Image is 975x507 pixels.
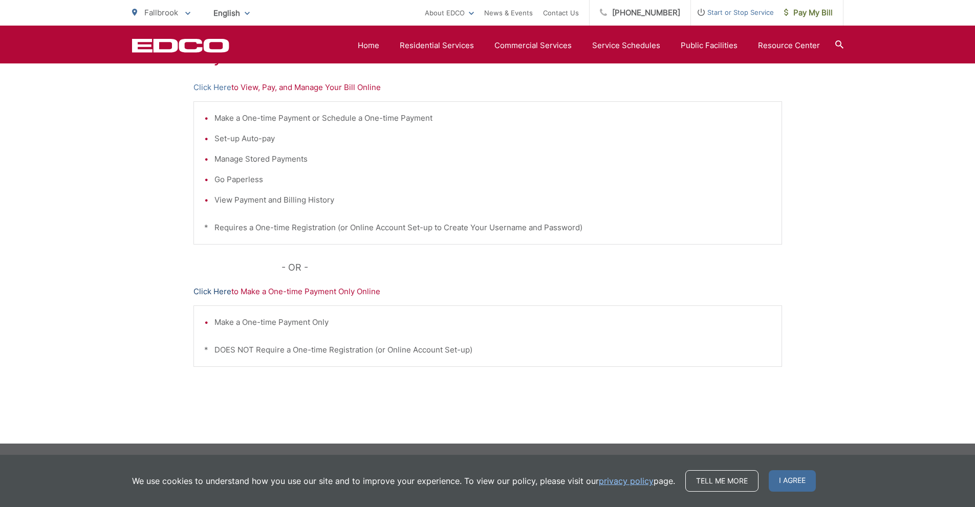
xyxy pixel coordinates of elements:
[685,470,759,492] a: Tell me more
[543,7,579,19] a: Contact Us
[358,39,379,52] a: Home
[204,222,771,234] p: * Requires a One-time Registration (or Online Account Set-up to Create Your Username and Password)
[214,153,771,165] li: Manage Stored Payments
[132,38,229,53] a: EDCD logo. Return to the homepage.
[769,470,816,492] span: I agree
[592,39,660,52] a: Service Schedules
[758,39,820,52] a: Resource Center
[193,285,782,298] p: to Make a One-time Payment Only Online
[484,7,533,19] a: News & Events
[281,260,782,275] p: - OR -
[494,39,572,52] a: Commercial Services
[214,133,771,145] li: Set-up Auto-pay
[204,344,771,356] p: * DOES NOT Require a One-time Registration (or Online Account Set-up)
[193,285,231,298] a: Click Here
[400,39,474,52] a: Residential Services
[206,4,257,22] span: English
[425,7,474,19] a: About EDCO
[214,316,771,328] li: Make a One-time Payment Only
[193,81,782,94] p: to View, Pay, and Manage Your Bill Online
[193,81,231,94] a: Click Here
[132,475,675,487] p: We use cookies to understand how you use our site and to improve your experience. To view our pol...
[144,8,178,17] span: Fallbrook
[599,475,654,487] a: privacy policy
[214,112,771,124] li: Make a One-time Payment or Schedule a One-time Payment
[214,194,771,206] li: View Payment and Billing History
[681,39,738,52] a: Public Facilities
[784,7,833,19] span: Pay My Bill
[214,173,771,186] li: Go Paperless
